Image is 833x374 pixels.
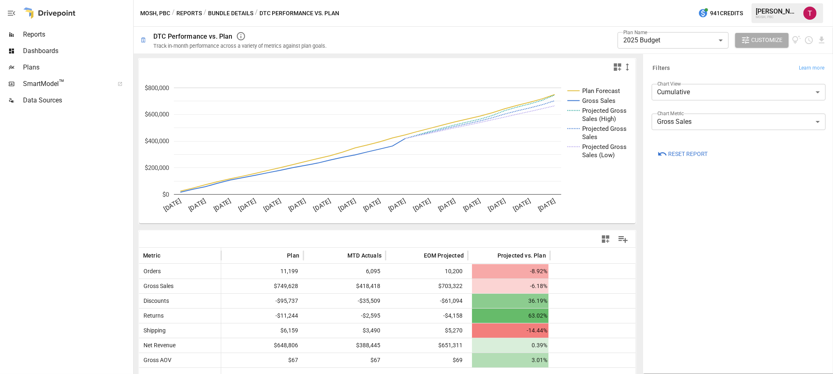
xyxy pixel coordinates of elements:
text: [DATE] [437,197,457,213]
span: -6.18% [472,279,548,293]
div: DTC Performance vs. Plan [153,33,233,40]
span: -$61,094 [390,294,464,308]
text: [DATE] [312,197,332,213]
span: Reports [23,30,132,39]
span: $651,311 [390,338,464,353]
span: 63.02% [472,309,548,323]
button: Schedule report [804,35,814,45]
span: SmartModel [23,79,109,89]
span: 11,199 [225,264,299,279]
button: Sort [161,250,173,261]
text: Gross Sales [582,97,615,105]
button: Sort [412,250,423,261]
button: Reset Report [652,146,714,161]
text: [DATE] [162,197,182,213]
button: MOSH, PBC [140,8,170,19]
span: -$4,158 [390,309,464,323]
span: $703,322 [390,279,464,293]
text: Plan Forecast [582,87,620,95]
text: [DATE] [262,197,282,213]
div: / [204,8,206,19]
text: [DATE] [337,197,357,213]
div: 🗓 [140,36,147,44]
span: Discounts [140,297,169,304]
button: Reports [176,8,202,19]
span: Dashboards [23,46,132,56]
span: $67 [225,353,299,367]
button: Bundle Details [208,8,253,19]
text: Sales (Low) [582,151,615,159]
span: 6,095 [308,264,382,279]
span: Metric [143,251,160,260]
div: Track in-month performance across a variety of metrics against plan goals. [153,43,326,49]
span: 941 Credits [710,8,743,19]
text: $400,000 [145,137,169,145]
span: 10,200 [390,264,464,279]
span: Data Sources [23,95,132,105]
text: [DATE] [487,197,507,213]
span: 0.39% [472,338,548,353]
span: Shipping [140,327,166,334]
button: Manage Columns [614,230,632,249]
span: -8.92% [472,264,548,279]
span: Reset Report [669,149,708,159]
span: Orders [140,268,161,274]
button: Download report [817,35,826,45]
span: Plans [23,63,132,72]
div: Gross Sales [652,114,826,130]
span: $418,418 [308,279,382,293]
button: 941Credits [695,6,746,21]
span: -$2,595 [308,309,382,323]
text: Sales [582,133,597,141]
text: Projected Gross [582,125,627,132]
div: [PERSON_NAME] [756,7,798,15]
text: [DATE] [287,197,307,213]
text: [DATE] [213,197,232,213]
span: Projected vs. Plan [497,251,546,260]
span: $67 [308,353,382,367]
text: Sales (High) [582,115,616,123]
span: 36.19% [472,294,548,308]
text: [DATE] [412,197,432,213]
span: EOM Projected [424,251,464,260]
h6: Filters [653,64,670,73]
text: Projected Gross [582,143,627,151]
span: $5,270 [390,323,464,338]
span: Net Revenue [140,342,176,348]
label: Chart Metric [657,110,684,117]
text: [DATE] [512,197,532,213]
text: [DATE] [387,197,407,213]
span: Gross Sales [140,283,174,289]
div: / [255,8,258,19]
span: Gross AOV [140,357,171,363]
img: Tanner Flitter [803,7,817,20]
text: [DATE] [362,197,382,213]
div: Cumulative [652,84,826,100]
text: [DATE] [462,197,482,213]
text: [DATE] [237,197,257,213]
text: [DATE] [187,197,207,213]
button: Sort [275,250,286,261]
span: -14.44% [472,323,548,338]
span: -$95,737 [225,294,299,308]
span: $3,490 [308,323,382,338]
text: $0 [163,191,169,198]
span: -$11,244 [225,309,299,323]
button: Sort [335,250,347,261]
text: $200,000 [145,164,169,172]
span: Learn more [799,64,824,72]
span: $69 [390,353,464,367]
span: Customize [752,35,783,45]
div: / [172,8,175,19]
span: $749,628 [225,279,299,293]
button: View documentation [792,33,801,48]
span: MTD Actuals [347,251,382,260]
text: [DATE] [537,197,557,213]
div: MOSH, PBC [756,15,798,19]
button: Sort [485,250,497,261]
span: ™ [59,78,65,88]
text: $800,000 [145,84,169,92]
button: Customize [735,33,789,48]
label: Plan Name [623,29,648,36]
